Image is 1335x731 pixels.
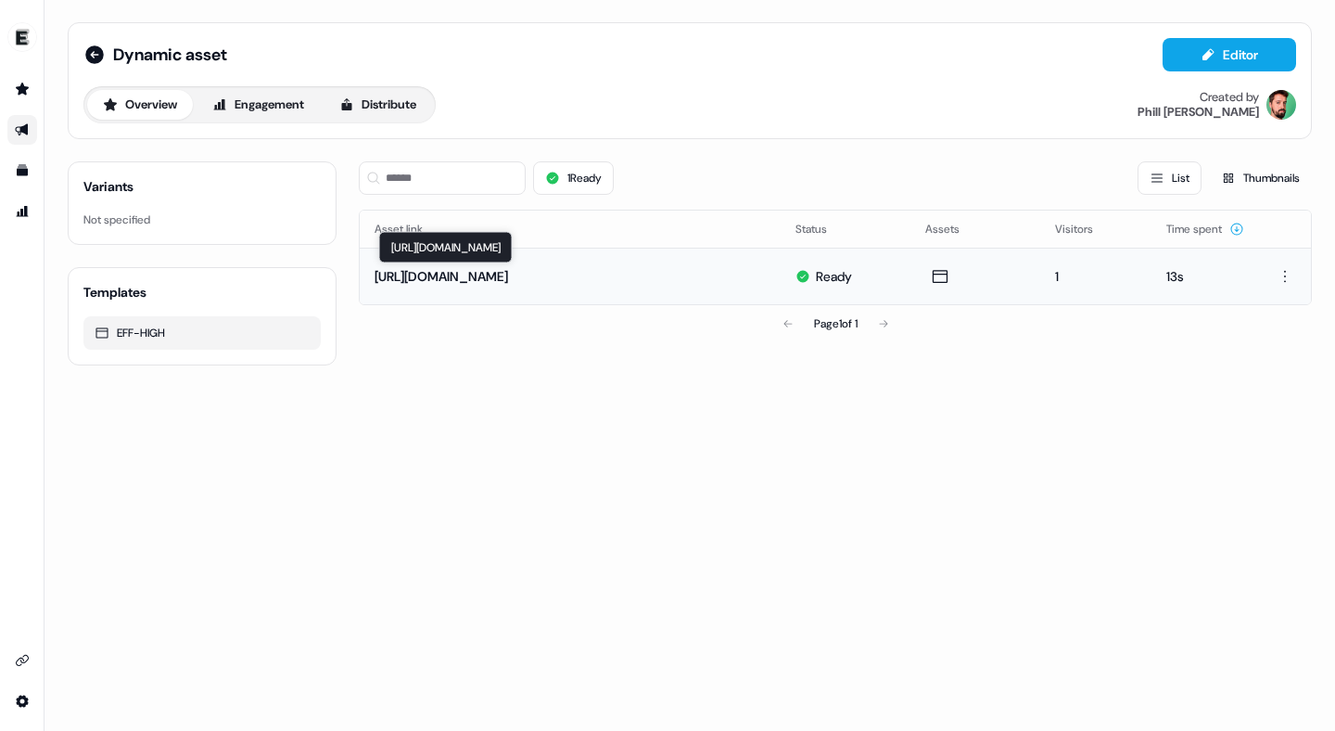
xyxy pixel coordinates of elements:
[1166,267,1244,286] div: 13s
[910,211,1040,248] th: Assets
[360,211,781,248] th: Asset link
[375,267,508,286] button: [URL][DOMAIN_NAME]
[1209,161,1312,195] button: Thumbnails
[7,115,37,145] a: Go to outbound experience
[87,90,193,120] button: Overview
[83,177,133,196] div: Variants
[1266,90,1296,120] img: Phill
[113,44,227,66] span: Dynamic asset
[1055,212,1115,246] button: Visitors
[7,686,37,716] a: Go to integrations
[83,211,321,229] div: Not specified
[1163,38,1296,71] button: Editor
[1055,267,1137,286] div: 1
[1200,90,1259,105] div: Created by
[1163,47,1296,67] a: Editor
[533,161,614,195] button: 1Ready
[324,90,432,120] button: Distribute
[95,324,310,342] div: EFF-HIGH
[7,156,37,186] a: Go to templates
[7,197,37,226] a: Go to attribution
[83,283,146,301] div: Templates
[379,232,513,263] div: [URL][DOMAIN_NAME]
[1138,161,1201,195] button: List
[7,646,37,675] a: Go to integrations
[814,314,858,333] div: Page 1 of 1
[1166,212,1244,246] button: Time spent
[1138,105,1259,120] div: Phill [PERSON_NAME]
[795,212,849,246] button: Status
[7,74,37,104] a: Go to prospects
[197,90,320,120] button: Engagement
[816,267,852,286] div: Ready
